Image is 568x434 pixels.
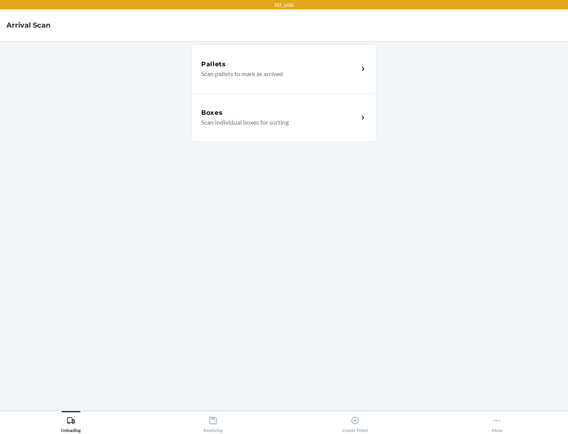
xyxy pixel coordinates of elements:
button: Receiving [142,411,284,433]
h4: Arrival Scan [6,20,50,30]
h5: Pallets [201,60,226,69]
p: Scan pallets to mark as arrived [201,69,352,79]
p: TST_LOG [274,2,294,9]
a: PalletsScan pallets to mark as arrived [191,44,377,93]
div: Create Ticket [342,413,368,433]
div: Receiving [204,413,222,433]
p: Scan individual boxes for sorting [201,118,352,127]
button: Create Ticket [284,411,426,433]
div: More [492,413,502,433]
a: BoxesScan individual boxes for sorting [191,93,377,142]
div: Unloading [61,413,81,433]
h5: Boxes [201,108,223,118]
button: More [426,411,568,433]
